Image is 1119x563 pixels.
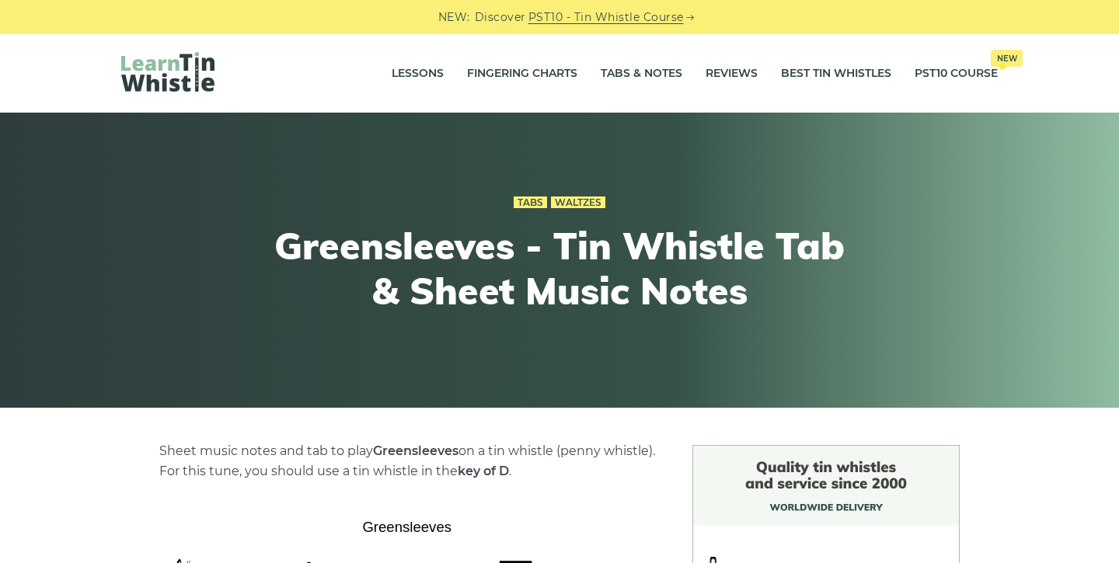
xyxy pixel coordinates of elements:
[706,54,758,93] a: Reviews
[601,54,682,93] a: Tabs & Notes
[392,54,444,93] a: Lessons
[373,443,458,458] strong: Greensleeves
[458,464,509,478] strong: key of D
[991,50,1023,67] span: New
[159,441,655,481] p: Sheet music notes and tab to play on a tin whistle (penny whistle). For this tune, you should use...
[514,196,547,209] a: Tabs
[274,224,845,313] h1: Greensleeves - Tin Whistle Tab & Sheet Music Notes
[467,54,577,93] a: Fingering Charts
[121,52,214,92] img: LearnTinWhistle.com
[781,54,891,93] a: Best Tin Whistles
[551,196,605,209] a: Waltzes
[915,54,998,93] a: PST10 CourseNew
